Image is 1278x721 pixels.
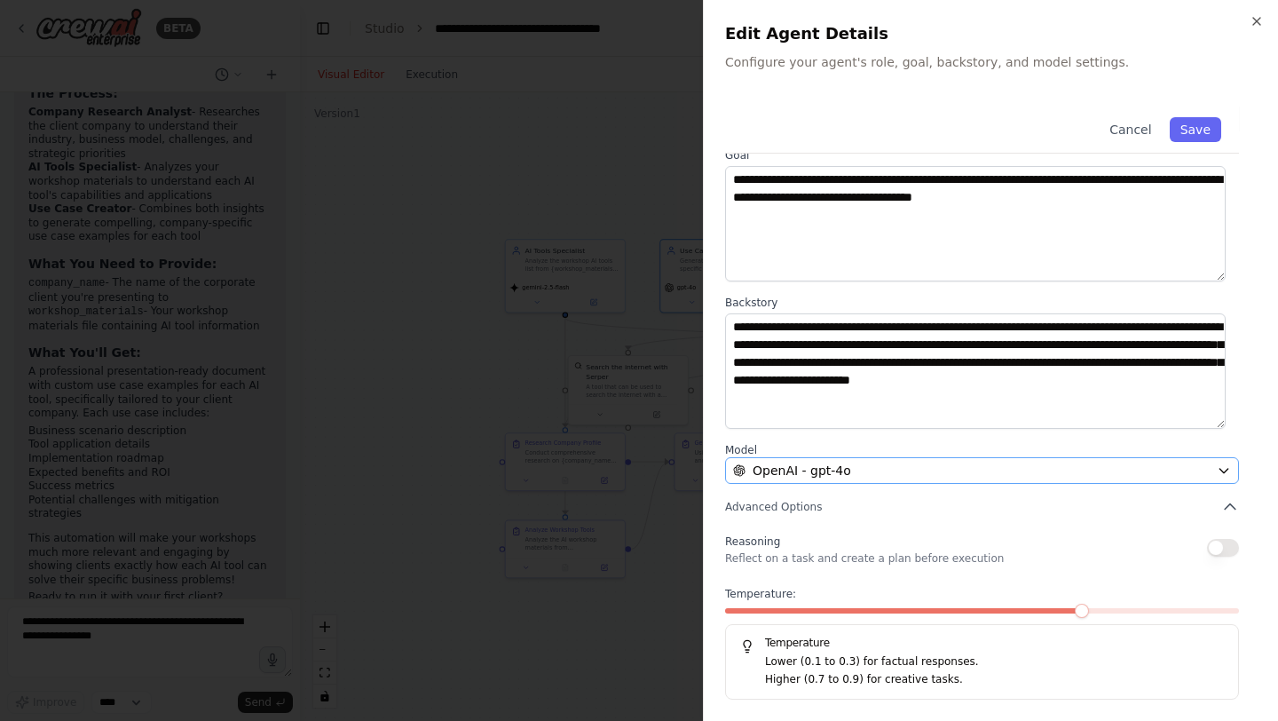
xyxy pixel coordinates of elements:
button: OpenAI - gpt-4o [725,457,1239,484]
p: Configure your agent's role, goal, backstory, and model settings. [725,53,1257,71]
p: Reflect on a task and create a plan before execution [725,551,1004,566]
span: Reasoning [725,535,780,548]
span: OpenAI - gpt-4o [753,462,851,479]
label: Goal [725,148,1239,162]
button: Cancel [1099,117,1162,142]
button: Save [1170,117,1221,142]
button: Advanced Options [725,498,1239,516]
p: Lower (0.1 to 0.3) for factual responses. [765,654,1224,671]
label: Model [725,443,1239,457]
span: Advanced Options [725,500,822,514]
h5: Temperature [740,636,1224,650]
span: Temperature: [725,587,796,601]
p: Higher (0.7 to 0.9) for creative tasks. [765,671,1224,689]
label: Backstory [725,296,1239,310]
h2: Edit Agent Details [725,21,1257,46]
